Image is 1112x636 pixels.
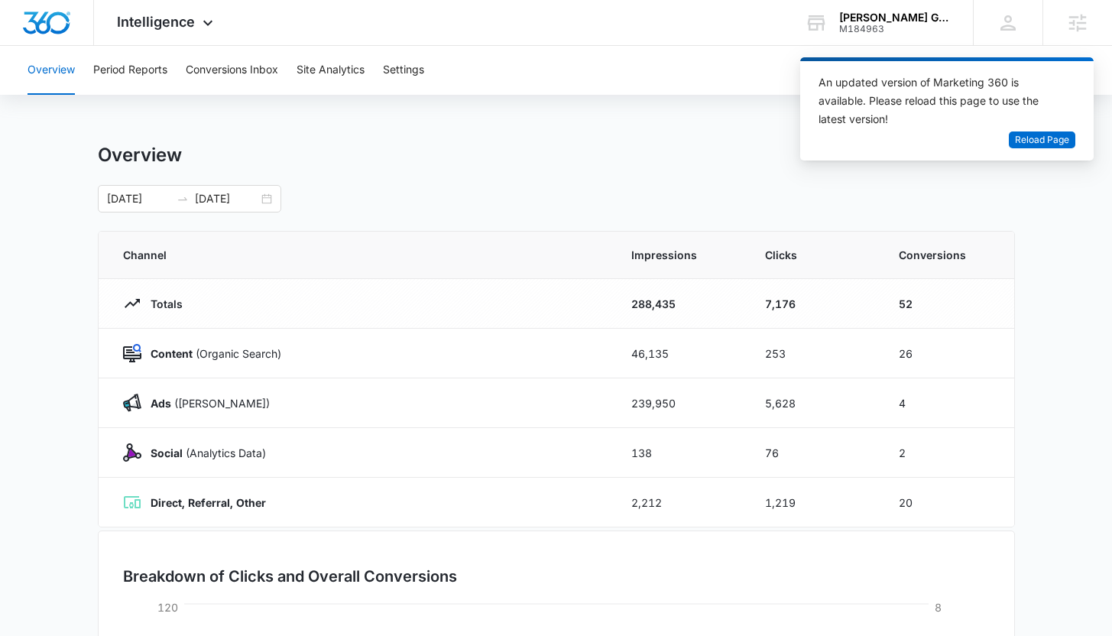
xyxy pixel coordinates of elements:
[123,443,141,462] img: Social
[765,247,862,263] span: Clicks
[747,329,880,378] td: 253
[747,478,880,527] td: 1,219
[297,46,365,95] button: Site Analytics
[1015,133,1069,148] span: Reload Page
[880,329,1014,378] td: 26
[880,478,1014,527] td: 20
[839,24,951,34] div: account id
[880,428,1014,478] td: 2
[631,247,728,263] span: Impressions
[123,565,457,588] h3: Breakdown of Clicks and Overall Conversions
[141,296,183,312] p: Totals
[177,193,189,205] span: swap-right
[819,73,1057,128] div: An updated version of Marketing 360 is available. Please reload this page to use the latest version!
[123,344,141,362] img: Content
[151,347,193,360] strong: Content
[141,445,266,461] p: (Analytics Data)
[613,279,747,329] td: 288,435
[747,428,880,478] td: 76
[151,397,171,410] strong: Ads
[613,329,747,378] td: 46,135
[613,378,747,428] td: 239,950
[613,478,747,527] td: 2,212
[880,279,1014,329] td: 52
[141,395,270,411] p: ([PERSON_NAME])
[195,190,258,207] input: End date
[747,378,880,428] td: 5,628
[177,193,189,205] span: to
[151,446,183,459] strong: Social
[123,394,141,412] img: Ads
[117,14,195,30] span: Intelligence
[935,601,942,614] tspan: 8
[747,279,880,329] td: 7,176
[186,46,278,95] button: Conversions Inbox
[141,346,281,362] p: (Organic Search)
[98,144,182,167] h1: Overview
[613,428,747,478] td: 138
[28,46,75,95] button: Overview
[839,11,951,24] div: account name
[93,46,167,95] button: Period Reports
[1009,131,1075,149] button: Reload Page
[107,190,170,207] input: Start date
[123,247,595,263] span: Channel
[383,46,424,95] button: Settings
[157,601,178,614] tspan: 120
[880,378,1014,428] td: 4
[151,496,266,509] strong: Direct, Referral, Other
[899,247,990,263] span: Conversions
